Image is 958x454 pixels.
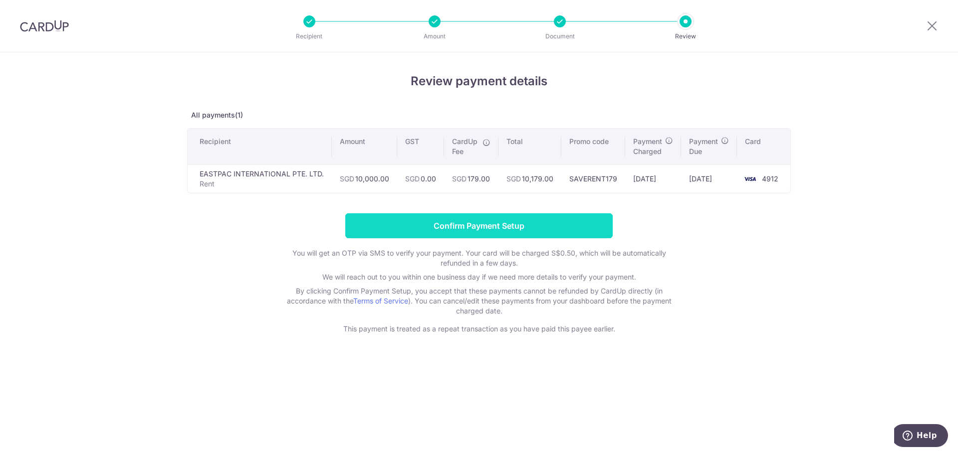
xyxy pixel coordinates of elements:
span: CardUp Fee [452,137,478,156]
td: 10,000.00 [332,164,397,193]
p: Amount [398,31,472,41]
iframe: Opens a widget where you can find more information [894,424,948,449]
p: Recipient [272,31,346,41]
td: 179.00 [444,164,498,193]
th: GST [397,129,444,164]
th: Card [737,129,790,164]
td: [DATE] [625,164,681,193]
span: SGD [405,174,420,183]
p: Review [649,31,722,41]
span: 4912 [762,174,778,183]
span: SGD [340,174,354,183]
p: All payments(1) [187,110,771,120]
span: Payment Charged [633,137,662,156]
p: By clicking Confirm Payment Setup, you accept that these payments cannot be refunded by CardUp di... [279,286,679,316]
p: We will reach out to you within one business day if we need more details to verify your payment. [279,272,679,282]
p: Document [523,31,597,41]
input: Confirm Payment Setup [345,213,613,238]
th: Total [498,129,561,164]
a: Terms of Service [353,297,408,305]
img: CardUp [20,20,69,32]
td: 10,179.00 [498,164,561,193]
td: SAVERENT179 [561,164,625,193]
td: [DATE] [681,164,737,193]
h4: Review payment details [187,72,771,90]
span: SGD [452,174,467,183]
p: This payment is treated as a repeat transaction as you have paid this payee earlier. [279,324,679,334]
th: Promo code [561,129,625,164]
th: Amount [332,129,397,164]
p: Rent [200,179,324,189]
p: You will get an OTP via SMS to verify your payment. Your card will be charged S$0.50, which will ... [279,248,679,268]
td: EASTPAC INTERNATIONAL PTE. LTD. [188,164,332,193]
img: <span class="translation_missing" title="translation missing: en.account_steps.new_confirm_form.b... [740,173,760,185]
span: SGD [506,174,521,183]
td: 0.00 [397,164,444,193]
span: Payment Due [689,137,718,156]
th: Recipient [188,129,332,164]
